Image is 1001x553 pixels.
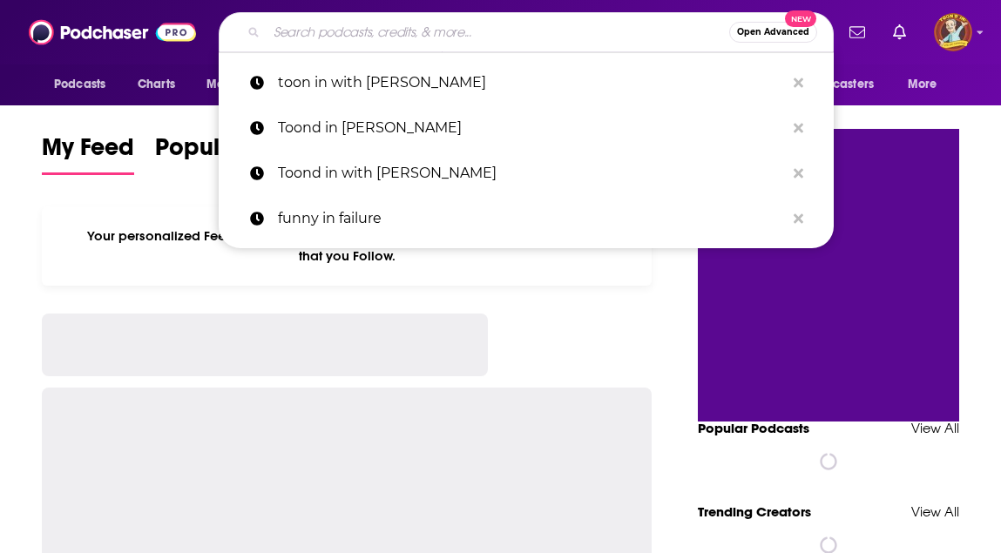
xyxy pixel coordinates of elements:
[42,132,134,175] a: My Feed
[278,105,785,151] p: Toond in withjim cummings
[779,68,899,101] button: open menu
[842,17,872,47] a: Show notifications dropdown
[194,68,291,101] button: open menu
[219,196,834,241] a: funny in failure
[155,132,303,172] span: Popular Feed
[698,420,809,436] a: Popular Podcasts
[785,10,816,27] span: New
[42,206,652,286] div: Your personalized Feed is curated based on the Podcasts, Creators, Users, and Lists that you Follow.
[911,420,959,436] a: View All
[219,151,834,196] a: Toond in with [PERSON_NAME]
[155,132,303,175] a: Popular Feed
[278,196,785,241] p: funny in failure
[42,132,134,172] span: My Feed
[219,105,834,151] a: Toond in [PERSON_NAME]
[126,68,186,101] a: Charts
[138,72,175,97] span: Charts
[219,12,834,52] div: Search podcasts, credits, & more...
[934,13,972,51] button: Show profile menu
[911,503,959,520] a: View All
[278,60,785,105] p: toon in with Jim cummings
[42,68,128,101] button: open menu
[267,18,729,46] input: Search podcasts, credits, & more...
[934,13,972,51] span: Logged in as JimCummingspod
[698,503,811,520] a: Trending Creators
[729,22,817,43] button: Open AdvancedNew
[54,72,105,97] span: Podcasts
[737,28,809,37] span: Open Advanced
[278,151,785,196] p: Toond in with Jim Cummings
[908,72,937,97] span: More
[29,16,196,49] img: Podchaser - Follow, Share and Rate Podcasts
[934,13,972,51] img: User Profile
[206,72,268,97] span: Monitoring
[886,17,913,47] a: Show notifications dropdown
[896,68,959,101] button: open menu
[219,60,834,105] a: toon in with [PERSON_NAME]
